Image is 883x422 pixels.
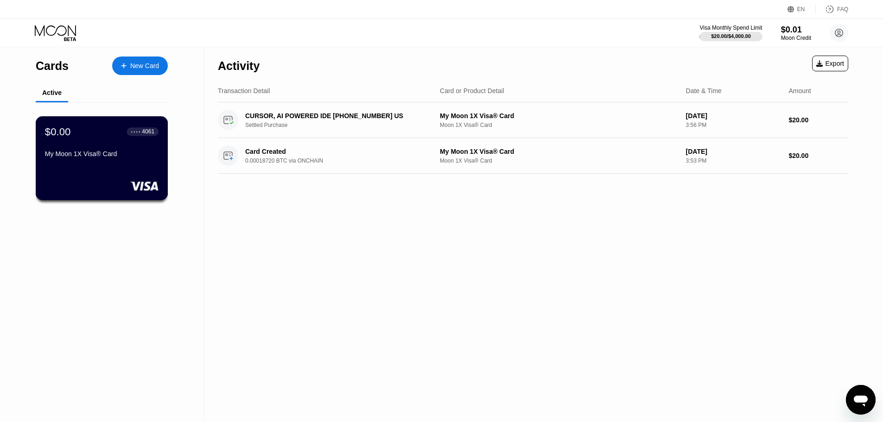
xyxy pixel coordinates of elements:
[686,157,781,164] div: 3:53 PM
[112,57,168,75] div: New Card
[686,87,722,94] div: Date & Time
[245,122,438,128] div: Settled Purchase
[440,148,679,155] div: My Moon 1X Visa® Card
[797,6,805,13] div: EN
[218,138,848,174] div: Card Created0.00018720 BTC via ONCHAINMy Moon 1X Visa® CardMoon 1X Visa® Card[DATE]3:53 PM$20.00
[131,130,140,133] div: ● ● ● ●
[686,112,781,120] div: [DATE]
[245,112,425,120] div: CURSOR, AI POWERED IDE [PHONE_NUMBER] US
[218,102,848,138] div: CURSOR, AI POWERED IDE [PHONE_NUMBER] USSettled PurchaseMy Moon 1X Visa® CardMoon 1X Visa® Card[D...
[812,56,848,71] div: Export
[440,157,679,164] div: Moon 1X Visa® Card
[218,59,260,73] div: Activity
[45,126,71,138] div: $0.00
[42,89,62,96] div: Active
[846,385,876,415] iframe: Button to launch messaging window, conversation in progress
[699,25,762,41] div: Visa Monthly Spend Limit$20.00/$4,000.00
[686,148,781,155] div: [DATE]
[245,148,425,155] div: Card Created
[440,112,679,120] div: My Moon 1X Visa® Card
[130,62,159,70] div: New Card
[816,5,848,14] div: FAQ
[837,6,848,13] div: FAQ
[218,87,270,94] div: Transaction Detail
[245,157,438,164] div: 0.00018720 BTC via ONCHAIN
[781,25,811,41] div: $0.01Moon Credit
[711,33,751,39] div: $20.00 / $4,000.00
[142,128,154,135] div: 4061
[781,35,811,41] div: Moon Credit
[788,5,816,14] div: EN
[781,25,811,35] div: $0.01
[788,116,848,124] div: $20.00
[36,117,167,200] div: $0.00● ● ● ●4061My Moon 1X Visa® Card
[45,150,159,157] div: My Moon 1X Visa® Card
[440,122,679,128] div: Moon 1X Visa® Card
[440,87,504,94] div: Card or Product Detail
[816,60,844,67] div: Export
[788,87,811,94] div: Amount
[699,25,762,31] div: Visa Monthly Spend Limit
[686,122,781,128] div: 3:56 PM
[788,152,848,159] div: $20.00
[36,59,69,73] div: Cards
